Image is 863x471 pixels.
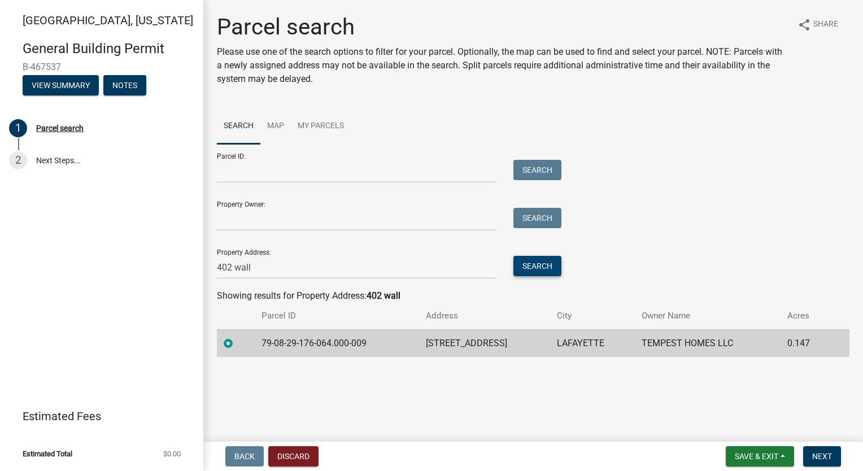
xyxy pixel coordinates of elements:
div: Parcel search [36,124,84,132]
a: My Parcels [291,108,351,145]
button: View Summary [23,75,99,95]
button: Discard [268,446,319,466]
button: Next [803,446,841,466]
span: Save & Exit [735,452,778,461]
strong: 402 wall [367,290,400,301]
button: Search [513,208,561,228]
wm-modal-confirm: Notes [103,81,146,90]
div: 2 [9,151,27,169]
span: Next [812,452,832,461]
button: shareShare [788,14,847,36]
th: Parcel ID [255,303,419,329]
wm-modal-confirm: Summary [23,81,99,90]
span: $0.00 [163,450,181,457]
td: LAFAYETTE [550,329,635,357]
th: Address [419,303,551,329]
td: 0.147 [781,329,831,357]
button: Search [513,256,561,276]
a: Search [217,108,260,145]
td: TEMPEST HOMES LLC [635,329,781,357]
span: Back [234,452,255,461]
span: Estimated Total [23,450,72,457]
h4: General Building Permit [23,41,194,57]
div: Showing results for Property Address: [217,289,849,303]
i: share [797,18,811,32]
a: Map [260,108,291,145]
h1: Parcel search [217,14,788,41]
button: Back [225,446,264,466]
th: Owner Name [635,303,781,329]
th: City [550,303,635,329]
span: [GEOGRAPHIC_DATA], [US_STATE] [23,14,193,27]
span: Share [813,18,838,32]
th: Acres [781,303,831,329]
span: B-467537 [23,62,181,72]
td: [STREET_ADDRESS] [419,329,551,357]
button: Notes [103,75,146,95]
a: Estimated Fees [9,405,185,428]
button: Save & Exit [726,446,794,466]
div: 1 [9,119,27,137]
td: 79-08-29-176-064.000-009 [255,329,419,357]
button: Search [513,160,561,180]
p: Please use one of the search options to filter for your parcel. Optionally, the map can be used t... [217,45,788,86]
